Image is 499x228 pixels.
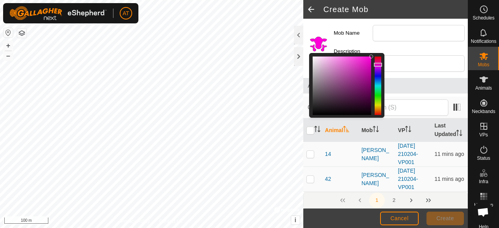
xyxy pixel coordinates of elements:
[472,109,495,114] span: Neckbands
[308,103,354,111] span: 0 selected of 250
[123,9,129,18] span: AT
[479,133,488,137] span: VPs
[426,212,464,225] button: Create
[398,143,418,165] a: [DATE] 210204-VP001
[472,16,494,20] span: Schedules
[479,179,488,184] span: Infra
[4,28,13,37] button: Reset Map
[121,218,150,225] a: Privacy Policy
[325,175,331,183] span: 42
[475,86,492,90] span: Animals
[405,127,411,133] p-sorticon: Activate to sort
[343,127,349,133] p-sorticon: Activate to sort
[369,193,385,208] button: 1
[421,193,436,208] button: Last Page
[354,99,448,116] input: Search (S)
[334,48,373,55] label: Description
[395,118,432,142] th: VP
[361,171,392,187] div: [PERSON_NAME]
[403,193,419,208] button: Next Page
[386,193,402,208] button: 2
[314,127,320,133] p-sorticon: Activate to sort
[380,212,419,225] button: Cancel
[471,39,496,44] span: Notifications
[477,156,490,161] span: Status
[398,168,418,190] a: [DATE] 210204-VP001
[324,5,468,14] h2: Create Mob
[437,215,454,221] span: Create
[474,203,493,207] span: Heatmap
[434,151,464,157] span: 12 Oct 2025, 1:14 pm
[390,215,409,221] span: Cancel
[291,216,300,224] button: i
[159,218,182,225] a: Contact Us
[322,118,359,142] th: Animal
[9,6,107,20] img: Gallagher Logo
[456,131,462,137] p-sorticon: Activate to sort
[431,118,468,142] th: Last Updated
[4,41,13,50] button: +
[294,217,296,223] span: i
[373,127,379,133] p-sorticon: Activate to sort
[434,176,464,182] span: 12 Oct 2025, 1:14 pm
[478,62,489,67] span: Mobs
[325,150,331,158] span: 14
[334,25,373,41] label: Mob Name
[308,81,463,90] span: Animals
[472,201,494,223] div: Open chat
[358,118,395,142] th: Mob
[17,28,27,38] button: Map Layers
[361,146,392,163] div: [PERSON_NAME]
[4,51,13,60] button: –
